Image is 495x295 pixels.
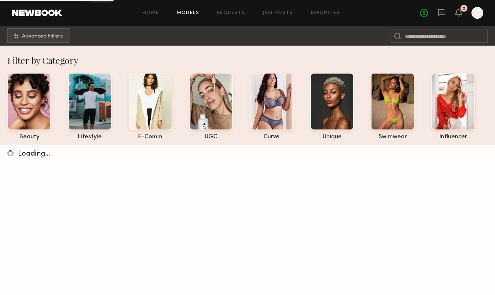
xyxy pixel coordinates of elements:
[7,134,51,140] div: beauty
[68,134,112,140] div: lifestyle
[250,134,294,140] div: curve
[22,34,63,39] span: Advanced Filters
[177,11,199,15] a: Models
[431,134,475,140] div: influencer
[129,134,172,140] div: e-comm
[311,11,340,15] a: Favorites
[189,134,233,140] div: UGC
[143,11,159,15] a: Home
[18,150,50,157] span: Loading…
[7,54,495,66] div: Filter by Category
[263,11,293,15] a: Job Posts
[371,134,415,140] div: swimwear
[310,134,354,140] div: unique
[463,7,465,11] div: 2
[217,11,245,15] a: Requests
[471,7,483,19] a: C
[7,28,69,43] button: Advanced Filters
